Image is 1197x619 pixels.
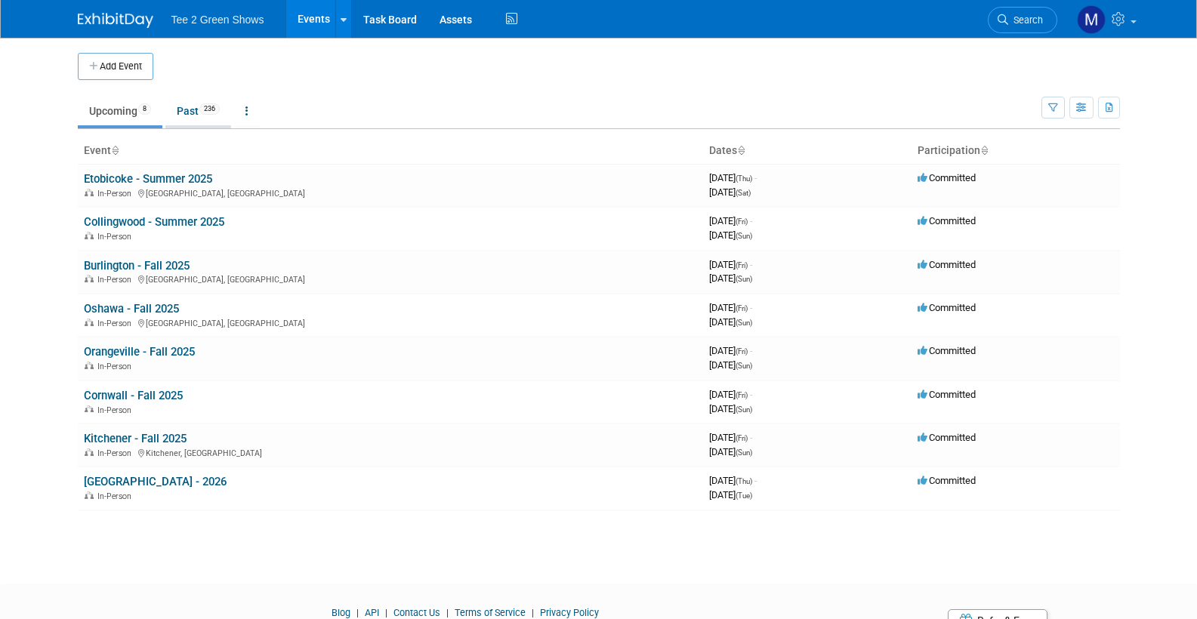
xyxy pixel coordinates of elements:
[736,477,752,485] span: (Thu)
[736,189,751,197] span: (Sat)
[97,189,136,199] span: In-Person
[736,362,752,370] span: (Sun)
[736,347,748,356] span: (Fri)
[736,217,748,226] span: (Fri)
[736,232,752,240] span: (Sun)
[988,7,1057,33] a: Search
[85,362,94,369] img: In-Person Event
[84,345,195,359] a: Orangeville - Fall 2025
[750,432,752,443] span: -
[1077,5,1106,34] img: Michael Kruger
[199,103,220,115] span: 236
[78,138,703,164] th: Event
[918,215,976,226] span: Committed
[736,434,748,442] span: (Fri)
[737,144,745,156] a: Sort by Start Date
[111,144,119,156] a: Sort by Event Name
[84,446,697,458] div: Kitchener, [GEOGRAPHIC_DATA]
[365,607,379,618] a: API
[84,186,697,199] div: [GEOGRAPHIC_DATA], [GEOGRAPHIC_DATA]
[84,389,183,402] a: Cornwall - Fall 2025
[754,172,757,183] span: -
[84,215,224,229] a: Collingwood - Summer 2025
[138,103,151,115] span: 8
[709,273,752,284] span: [DATE]
[85,232,94,239] img: In-Person Event
[528,607,538,618] span: |
[393,607,440,618] a: Contact Us
[709,259,752,270] span: [DATE]
[97,319,136,328] span: In-Person
[736,174,752,183] span: (Thu)
[97,448,136,458] span: In-Person
[709,432,752,443] span: [DATE]
[736,261,748,269] span: (Fri)
[353,607,362,618] span: |
[85,491,94,499] img: In-Person Event
[84,259,190,273] a: Burlington - Fall 2025
[750,215,752,226] span: -
[750,389,752,400] span: -
[736,405,752,414] span: (Sun)
[709,403,752,414] span: [DATE]
[84,273,697,285] div: [GEOGRAPHIC_DATA], [GEOGRAPHIC_DATA]
[97,491,136,501] span: In-Person
[750,302,752,313] span: -
[85,405,94,413] img: In-Person Event
[918,345,976,356] span: Committed
[736,448,752,457] span: (Sun)
[78,97,162,125] a: Upcoming8
[84,302,179,316] a: Oshawa - Fall 2025
[918,475,976,486] span: Committed
[171,14,264,26] span: Tee 2 Green Shows
[443,607,452,618] span: |
[85,275,94,282] img: In-Person Event
[709,229,752,241] span: [DATE]
[97,232,136,242] span: In-Person
[912,138,1120,164] th: Participation
[709,389,752,400] span: [DATE]
[709,475,757,486] span: [DATE]
[85,319,94,326] img: In-Person Event
[709,489,752,500] span: [DATE]
[709,446,752,457] span: [DATE]
[918,172,976,183] span: Committed
[97,275,136,285] span: In-Person
[918,259,976,270] span: Committed
[97,362,136,371] span: In-Person
[709,359,752,371] span: [DATE]
[85,189,94,196] img: In-Person Event
[455,607,526,618] a: Terms of Service
[736,319,752,327] span: (Sun)
[85,448,94,456] img: In-Person Event
[84,475,227,488] a: [GEOGRAPHIC_DATA] - 2026
[332,607,350,618] a: Blog
[754,475,757,486] span: -
[736,304,748,313] span: (Fri)
[736,491,752,500] span: (Tue)
[918,389,976,400] span: Committed
[918,302,976,313] span: Committed
[84,432,187,445] a: Kitchener - Fall 2025
[709,345,752,356] span: [DATE]
[736,391,748,399] span: (Fri)
[703,138,912,164] th: Dates
[540,607,599,618] a: Privacy Policy
[97,405,136,415] span: In-Person
[165,97,231,125] a: Past236
[918,432,976,443] span: Committed
[1008,14,1043,26] span: Search
[78,53,153,80] button: Add Event
[750,259,752,270] span: -
[381,607,391,618] span: |
[709,316,752,328] span: [DATE]
[84,172,212,186] a: Etobicoke - Summer 2025
[736,275,752,283] span: (Sun)
[709,215,752,226] span: [DATE]
[84,316,697,328] div: [GEOGRAPHIC_DATA], [GEOGRAPHIC_DATA]
[709,172,757,183] span: [DATE]
[709,186,751,198] span: [DATE]
[709,302,752,313] span: [DATE]
[750,345,752,356] span: -
[78,13,153,28] img: ExhibitDay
